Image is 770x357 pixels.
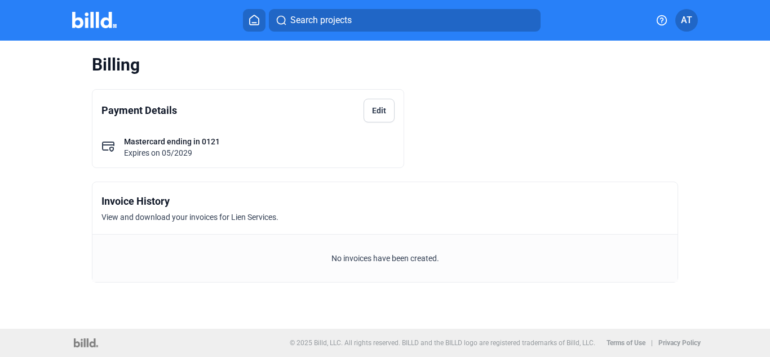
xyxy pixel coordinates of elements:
[101,193,170,209] div: Invoice History
[290,14,352,27] span: Search projects
[675,9,698,32] button: AT
[72,12,117,28] img: Billd Company Logo
[651,339,653,347] p: |
[269,9,541,32] button: Search projects
[681,14,692,27] span: AT
[101,211,278,223] div: View and download your invoices for Lien Services.
[74,338,98,347] img: logo
[658,339,701,347] b: Privacy Policy
[290,339,595,347] p: © 2025 Billd, LLC. All rights reserved. BILLD and the BILLD logo are registered trademarks of Bil...
[92,54,678,76] div: Billing
[607,339,645,347] b: Terms of Use
[124,136,220,147] div: Mastercard ending in 0121
[124,147,220,158] div: Expires on 05/2029
[101,103,177,118] div: Payment Details
[92,234,677,282] div: No invoices have been created.
[364,99,395,122] button: Edit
